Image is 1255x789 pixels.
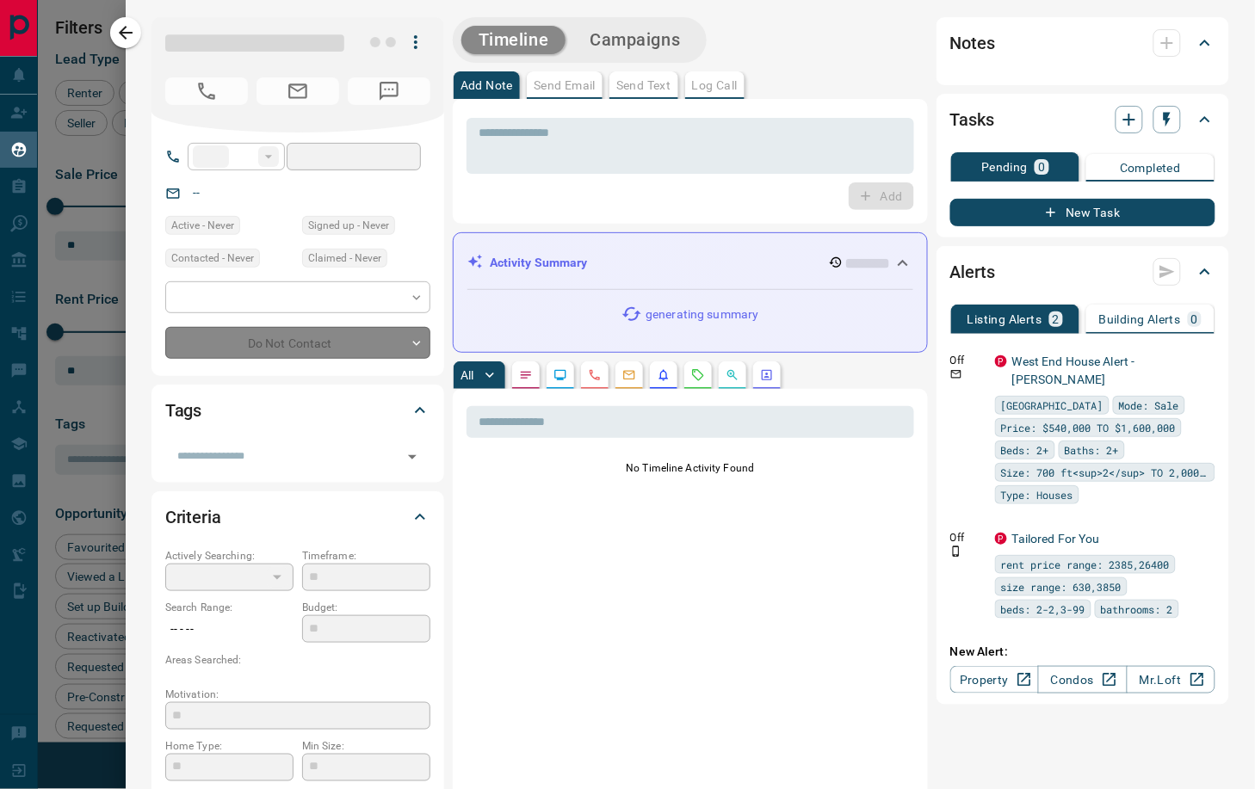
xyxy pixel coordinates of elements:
svg: Listing Alerts [657,368,671,382]
p: Building Alerts [1099,313,1181,325]
span: Size: 700 ft<sup>2</sup> TO 2,000 ft<sup>2</sup> [1001,464,1209,481]
div: Tags [165,390,430,431]
button: Open [400,445,424,469]
p: 2 [1053,313,1060,325]
span: Active - Never [171,217,234,234]
span: No Number [165,77,248,105]
p: Motivation: [165,687,430,702]
h2: Tasks [950,106,994,133]
button: Campaigns [572,26,697,54]
button: New Task [950,199,1215,226]
span: No Number [348,77,430,105]
span: [GEOGRAPHIC_DATA] [1001,397,1104,414]
p: Pending [981,161,1028,173]
span: Claimed - Never [308,250,381,267]
svg: Email [950,368,962,380]
p: Off [950,530,985,546]
span: rent price range: 2385,26400 [1001,556,1170,573]
div: property.ca [995,355,1007,367]
svg: Lead Browsing Activity [553,368,567,382]
p: Activity Summary [490,254,588,272]
a: West End House Alert - [PERSON_NAME] [1012,354,1135,386]
div: Criteria [165,496,430,538]
p: Min Size: [302,738,430,754]
svg: Calls [588,368,602,382]
div: property.ca [995,533,1007,545]
div: Do Not Contact [165,327,430,359]
p: 0 [1038,161,1045,173]
p: Actively Searching: [165,548,294,564]
svg: Notes [519,368,533,382]
p: Off [950,353,985,368]
span: Contacted - Never [171,250,254,267]
span: size range: 630,3850 [1001,578,1122,595]
span: Signed up - Never [308,217,389,234]
p: New Alert: [950,643,1215,661]
p: -- - -- [165,615,294,644]
a: Condos [1038,666,1127,693]
a: -- [193,186,200,200]
a: Property [950,666,1039,693]
p: Budget: [302,600,430,615]
span: beds: 2-2,3-99 [1001,601,1085,618]
p: 0 [1191,313,1198,325]
a: Mr.Loft [1127,666,1215,693]
p: Timeframe: [302,548,430,564]
span: Baths: 2+ [1065,441,1119,459]
h2: Criteria [165,503,221,531]
div: Notes [950,22,1215,64]
p: No Timeline Activity Found [467,460,914,476]
svg: Emails [622,368,636,382]
svg: Requests [691,368,705,382]
div: Tasks [950,99,1215,140]
a: Tailored For You [1012,532,1100,546]
span: bathrooms: 2 [1101,601,1173,618]
h2: Tags [165,397,201,424]
h2: Alerts [950,258,995,286]
div: Activity Summary [467,247,913,279]
svg: Agent Actions [760,368,774,382]
span: Price: $540,000 TO $1,600,000 [1001,419,1176,436]
span: No Email [257,77,339,105]
p: Completed [1120,162,1181,174]
p: All [461,369,474,381]
p: Areas Searched: [165,652,430,668]
p: Listing Alerts [968,313,1042,325]
span: Type: Houses [1001,486,1073,503]
p: Search Range: [165,600,294,615]
p: Add Note [461,79,513,91]
span: Beds: 2+ [1001,441,1049,459]
span: Mode: Sale [1119,397,1179,414]
svg: Opportunities [726,368,739,382]
div: Alerts [950,251,1215,293]
p: generating summary [646,305,758,324]
p: Home Type: [165,738,294,754]
svg: Push Notification Only [950,546,962,558]
button: Timeline [461,26,566,54]
h2: Notes [950,29,995,57]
